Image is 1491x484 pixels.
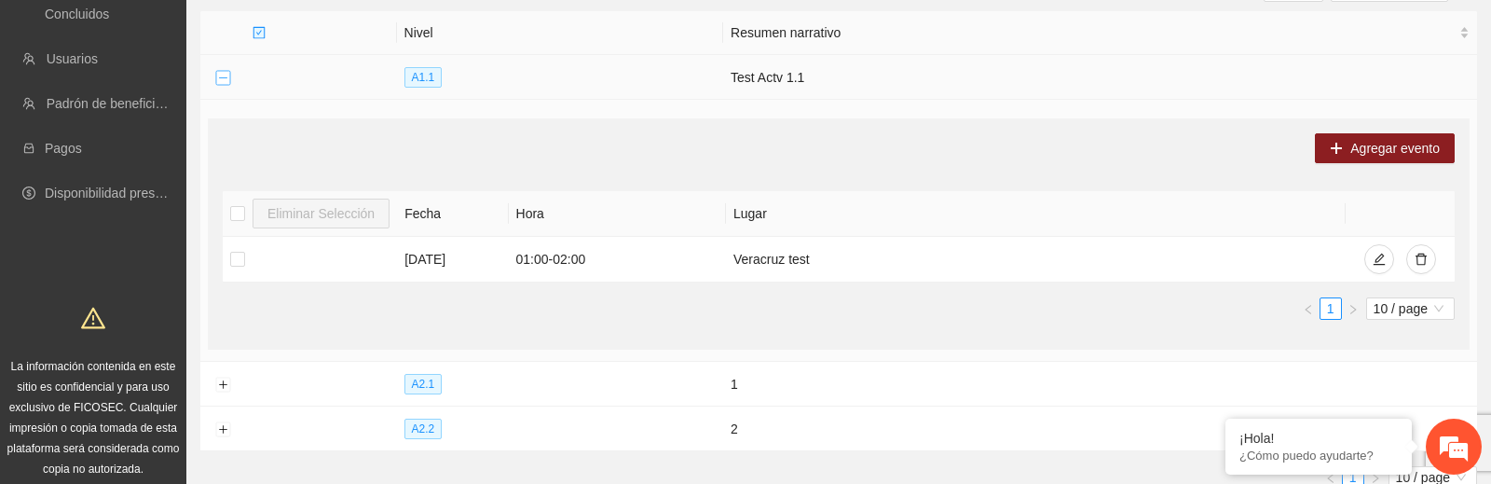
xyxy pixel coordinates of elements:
button: Expand row [215,378,230,393]
th: Lugar [726,191,1346,237]
td: Test Actv 1.1 [723,55,1477,100]
span: left [1303,304,1314,315]
td: 1 [723,362,1477,407]
button: Eliminar Selección [253,199,390,228]
li: 1 [1320,297,1342,320]
span: edit [1373,253,1386,268]
a: Usuarios [47,51,98,66]
a: Padrón de beneficiarios [47,96,184,111]
td: 01:00 - 02:00 [509,237,727,283]
span: 10 / page [1374,298,1447,319]
a: Pagos [45,141,82,156]
div: ¡Hola! [1239,431,1398,446]
span: left [1325,473,1336,484]
span: La información contenida en este sitio es confidencial y para uso exclusivo de FICOSEC. Cualquier... [7,360,180,476]
td: Veracruz test [726,237,1346,283]
th: Nivel [397,11,724,55]
button: Collapse row [215,71,230,86]
a: 1 [1320,298,1341,319]
td: 2 [723,407,1477,451]
span: Resumen narrativo [731,22,1456,43]
button: left [1297,297,1320,320]
button: plusAgregar evento [1315,133,1455,163]
li: Previous Page [1297,297,1320,320]
button: edit [1364,244,1394,274]
span: A1.1 [404,67,443,88]
textarea: Escriba su mensaje y pulse “Intro” [9,302,355,367]
span: plus [1330,142,1343,157]
span: Estamos en línea. [108,145,257,334]
button: delete [1406,244,1436,274]
p: ¿Cómo puedo ayudarte? [1239,449,1398,463]
div: Page Size [1366,297,1455,320]
a: Concluidos [45,7,109,21]
button: right [1342,297,1364,320]
th: Fecha [397,191,508,237]
span: A2.1 [404,374,443,394]
div: Minimizar ventana de chat en vivo [306,9,350,54]
span: check-square [253,26,266,39]
td: [DATE] [397,237,508,283]
li: Next Page [1342,297,1364,320]
a: Disponibilidad presupuestal [45,186,204,201]
span: right [1370,473,1381,484]
span: right [1347,304,1359,315]
span: delete [1415,253,1428,268]
span: A2.2 [404,419,443,439]
th: Resumen narrativo [723,11,1477,55]
span: warning [81,306,105,330]
span: Agregar evento [1350,138,1440,159]
th: Hora [509,191,727,237]
button: Expand row [215,422,230,437]
div: Chatee con nosotros ahora [97,95,313,119]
